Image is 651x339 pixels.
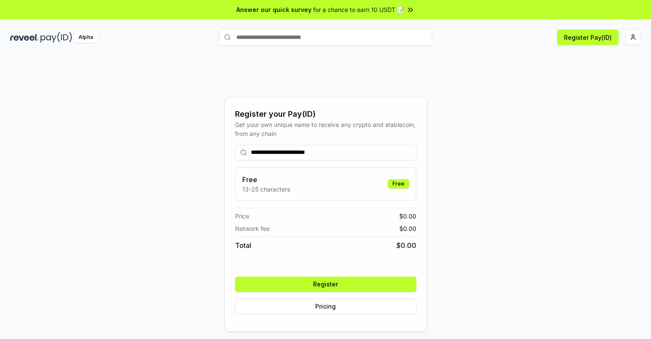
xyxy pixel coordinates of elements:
[242,174,290,185] h3: Free
[235,240,251,251] span: Total
[313,5,404,14] span: for a chance to earn 10 USDT 📝
[74,32,98,43] div: Alpha
[396,240,416,251] span: $ 0.00
[235,299,416,314] button: Pricing
[235,108,416,120] div: Register your Pay(ID)
[235,224,270,233] span: Network fee
[399,212,416,221] span: $ 0.00
[242,185,290,194] p: 13-25 characters
[235,277,416,292] button: Register
[41,32,72,43] img: pay_id
[388,179,409,189] div: Free
[10,32,39,43] img: reveel_dark
[235,212,249,221] span: Price
[236,5,311,14] span: Answer our quick survey
[235,120,416,138] div: Get your own unique name to receive any crypto and stablecoin, from any chain
[399,224,416,233] span: $ 0.00
[557,29,619,45] button: Register Pay(ID)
